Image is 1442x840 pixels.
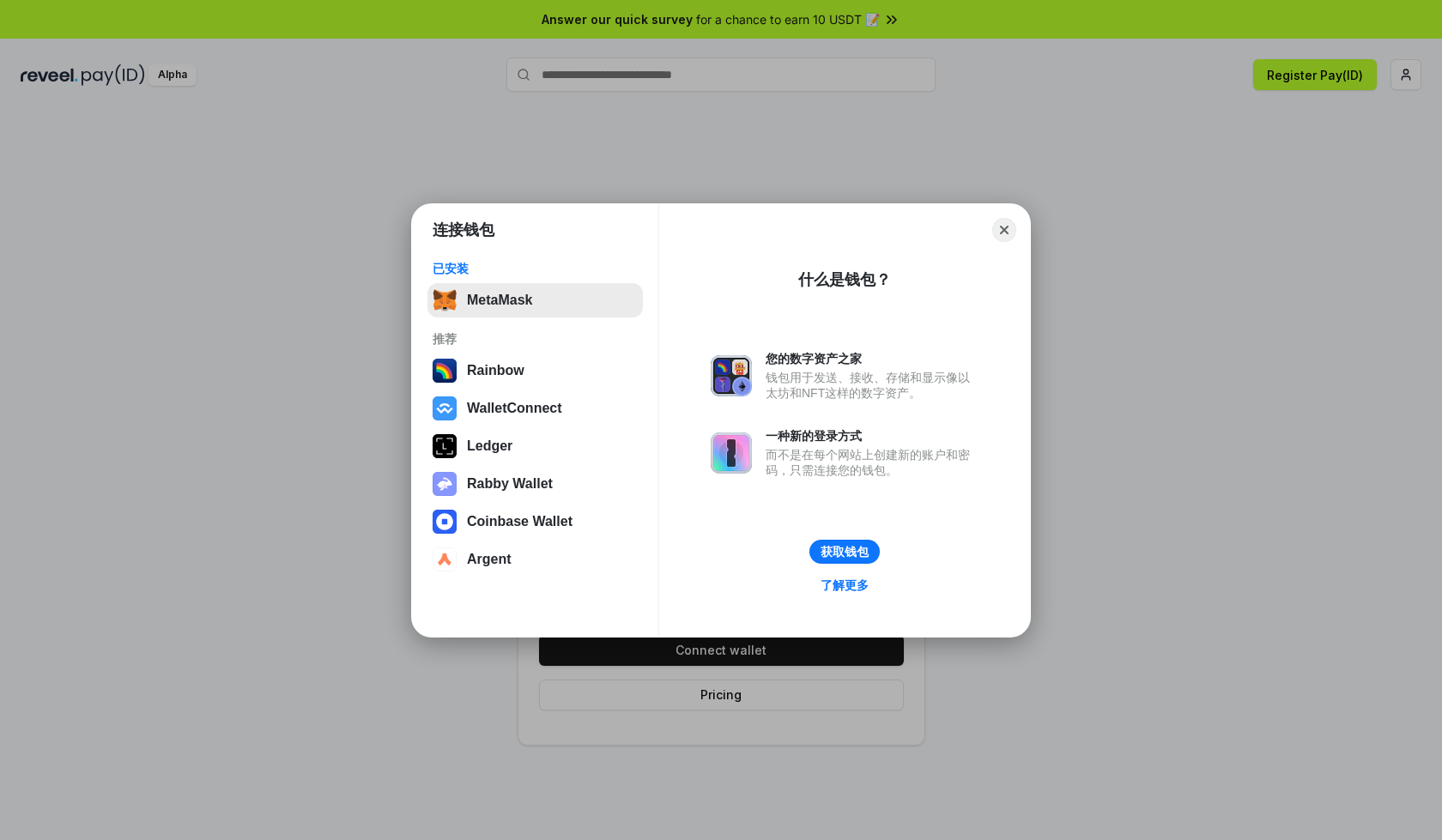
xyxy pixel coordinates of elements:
[433,434,457,458] img: svg+xml,%3Csvg%20xmlns%3D%22http%3A%2F%2Fwww.w3.org%2F2000%2Fsvg%22%20width%3D%2228%22%20height%3...
[427,542,643,577] button: Argent
[433,261,638,276] div: 已安装
[467,514,573,529] div: Coinbase Wallet
[798,269,891,290] div: 什么是钱包？
[427,283,643,317] button: MetaMask
[766,370,978,401] div: 钱包用于发送、接收、存储和显示像以太坊和NFT这样的数字资产。
[821,544,869,559] div: 获取钱包
[467,293,532,308] div: MetaMask
[766,351,978,366] div: 您的数字资产之家
[810,574,879,596] a: 了解更多
[821,577,869,593] div: 了解更多
[427,391,643,426] button: WalletConnect
[766,428,978,444] div: 一种新的登录方式
[467,476,553,492] div: Rabby Wallet
[711,432,752,474] img: svg+xml,%3Csvg%20xmlns%3D%22http%3A%2F%2Fwww.w3.org%2F2000%2Fsvg%22%20fill%3D%22none%22%20viewBox...
[433,396,457,420] img: svg+xml,%3Csvg%20width%3D%2228%22%20height%3D%2228%22%20viewBox%3D%220%200%2028%2028%22%20fill%3D...
[433,472,457,496] img: svg+xml,%3Csvg%20xmlns%3D%22http%3A%2F%2Fwww.w3.org%2F2000%2Fsvg%22%20fill%3D%22none%22%20viewBox...
[433,220,494,240] h1: 连接钱包
[427,429,643,463] button: Ledger
[467,401,562,416] div: WalletConnect
[433,510,457,534] img: svg+xml,%3Csvg%20width%3D%2228%22%20height%3D%2228%22%20viewBox%3D%220%200%2028%2028%22%20fill%3D...
[766,447,978,478] div: 而不是在每个网站上创建新的账户和密码，只需连接您的钱包。
[467,363,524,378] div: Rainbow
[427,354,643,388] button: Rainbow
[809,540,880,564] button: 获取钱包
[427,467,643,501] button: Rabby Wallet
[427,505,643,539] button: Coinbase Wallet
[992,218,1016,242] button: Close
[433,359,457,383] img: svg+xml,%3Csvg%20width%3D%22120%22%20height%3D%22120%22%20viewBox%3D%220%200%20120%20120%22%20fil...
[467,438,512,454] div: Ledger
[467,552,512,567] div: Argent
[433,288,457,312] img: svg+xml,%3Csvg%20fill%3D%22none%22%20height%3D%2233%22%20viewBox%3D%220%200%2035%2033%22%20width%...
[711,355,752,396] img: svg+xml,%3Csvg%20xmlns%3D%22http%3A%2F%2Fwww.w3.org%2F2000%2Fsvg%22%20fill%3D%22none%22%20viewBox...
[433,331,638,347] div: 推荐
[433,547,457,571] img: svg+xml,%3Csvg%20width%3D%2228%22%20height%3D%2228%22%20viewBox%3D%220%200%2028%2028%22%20fill%3D...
